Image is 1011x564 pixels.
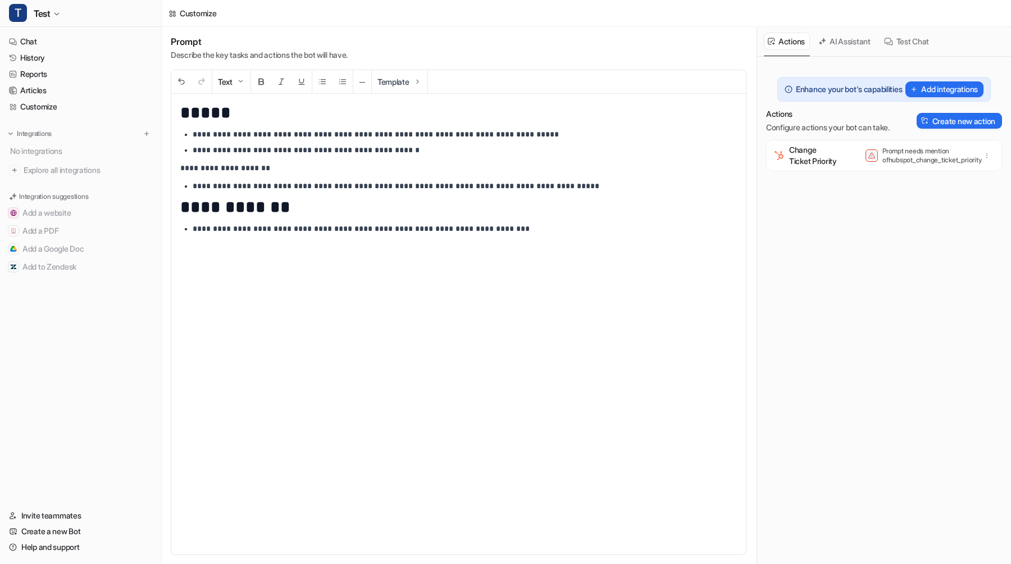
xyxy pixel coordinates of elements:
img: Create action [921,117,929,125]
a: Explore all integrations [4,162,157,178]
a: Help and support [4,539,157,555]
button: ─ [353,70,371,93]
button: Ordered List [333,70,353,93]
p: Integrations [17,129,52,138]
p: Change Ticket Priority [789,144,839,167]
img: Italic [277,77,286,86]
a: Customize [4,99,157,115]
span: Explore all integrations [24,161,152,179]
p: Actions [766,108,890,120]
img: Add to Zendesk [10,263,17,270]
a: Create a new Bot [4,524,157,539]
button: Unordered List [312,70,333,93]
img: Ordered List [338,77,347,86]
img: explore all integrations [9,165,20,176]
button: Template [372,70,427,93]
p: Prompt needs mention of hubspot_change_ticket_priority [882,147,972,165]
a: Invite teammates [4,508,157,524]
button: Text [212,70,251,93]
a: Chat [4,34,157,49]
button: Undo [171,70,192,93]
button: Redo [192,70,212,93]
a: Articles [4,83,157,98]
img: Undo [177,77,186,86]
button: Add a PDFAdd a PDF [4,222,157,240]
button: Italic [271,70,292,93]
span: T [9,4,27,22]
img: Underline [297,77,306,86]
button: Add a Google DocAdd a Google Doc [4,240,157,258]
button: Integrations [4,128,55,139]
img: Add a website [10,210,17,216]
div: Customize [180,7,216,19]
img: menu_add.svg [143,130,151,138]
a: Reports [4,66,157,82]
img: expand menu [7,130,15,138]
button: Add to ZendeskAdd to Zendesk [4,258,157,276]
img: Add a PDF [10,228,17,234]
img: Dropdown Down Arrow [236,77,245,86]
p: Enhance your bot's capabilities [796,84,902,95]
button: Bold [251,70,271,93]
button: Add integrations [905,81,983,97]
a: History [4,50,157,66]
button: Create new action [917,113,1002,129]
img: Unordered List [318,77,327,86]
button: AI Assistant [814,33,876,50]
p: Integration suggestions [19,192,88,202]
button: Add a websiteAdd a website [4,204,157,222]
img: Redo [197,77,206,86]
button: Actions [764,33,810,50]
div: No integrations [7,142,157,160]
button: Underline [292,70,312,93]
img: Bold [257,77,266,86]
h1: Prompt [171,36,746,47]
img: Template [413,77,422,86]
button: Test Chat [880,33,934,50]
p: Describe the key tasks and actions the bot will have. [171,49,746,61]
span: Test [34,6,50,21]
p: Configure actions your bot can take. [766,122,890,133]
img: Change Ticket Priority icon [773,150,785,161]
img: Add a Google Doc [10,245,17,252]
